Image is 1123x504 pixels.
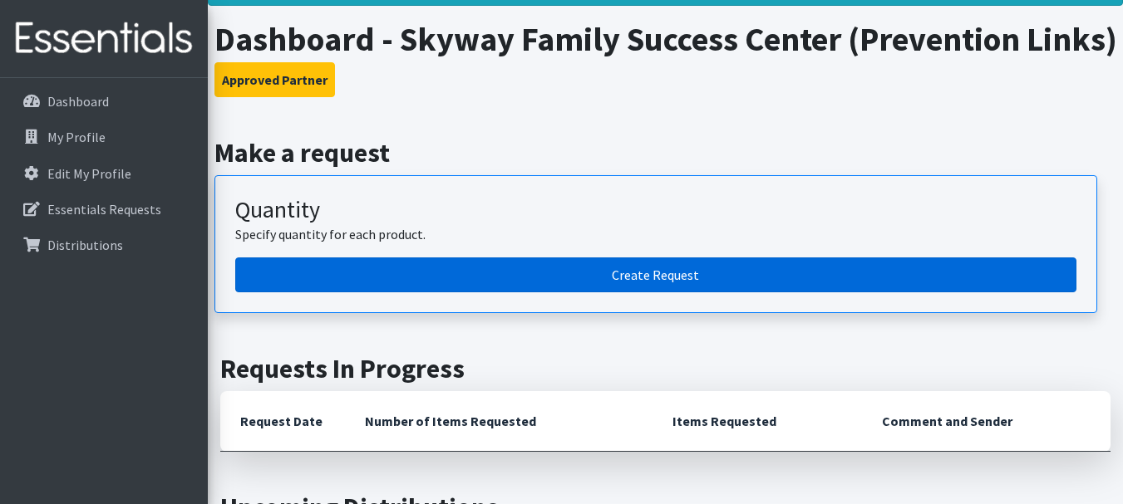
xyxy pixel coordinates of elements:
th: Request Date [220,391,345,452]
h2: Requests In Progress [220,353,1111,384]
p: Distributions [47,237,123,253]
a: Edit My Profile [7,157,201,190]
p: Essentials Requests [47,201,161,218]
h3: Quantity [235,196,1076,224]
p: Edit My Profile [47,165,131,182]
button: Approved Partner [214,62,335,97]
p: Specify quantity for each product. [235,224,1076,244]
a: Create a request by quantity [235,257,1076,292]
th: Comment and Sender [862,391,1111,452]
th: Items Requested [653,391,862,452]
a: My Profile [7,120,201,154]
a: Essentials Requests [7,193,201,226]
th: Number of Items Requested [345,391,653,452]
h1: Dashboard - Skyway Family Success Center (Prevention Links) [214,19,1117,59]
a: Dashboard [7,85,201,118]
p: Dashboard [47,93,109,110]
p: My Profile [47,129,106,145]
img: HumanEssentials [7,11,201,66]
a: Distributions [7,228,201,262]
h2: Make a request [214,137,1117,169]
